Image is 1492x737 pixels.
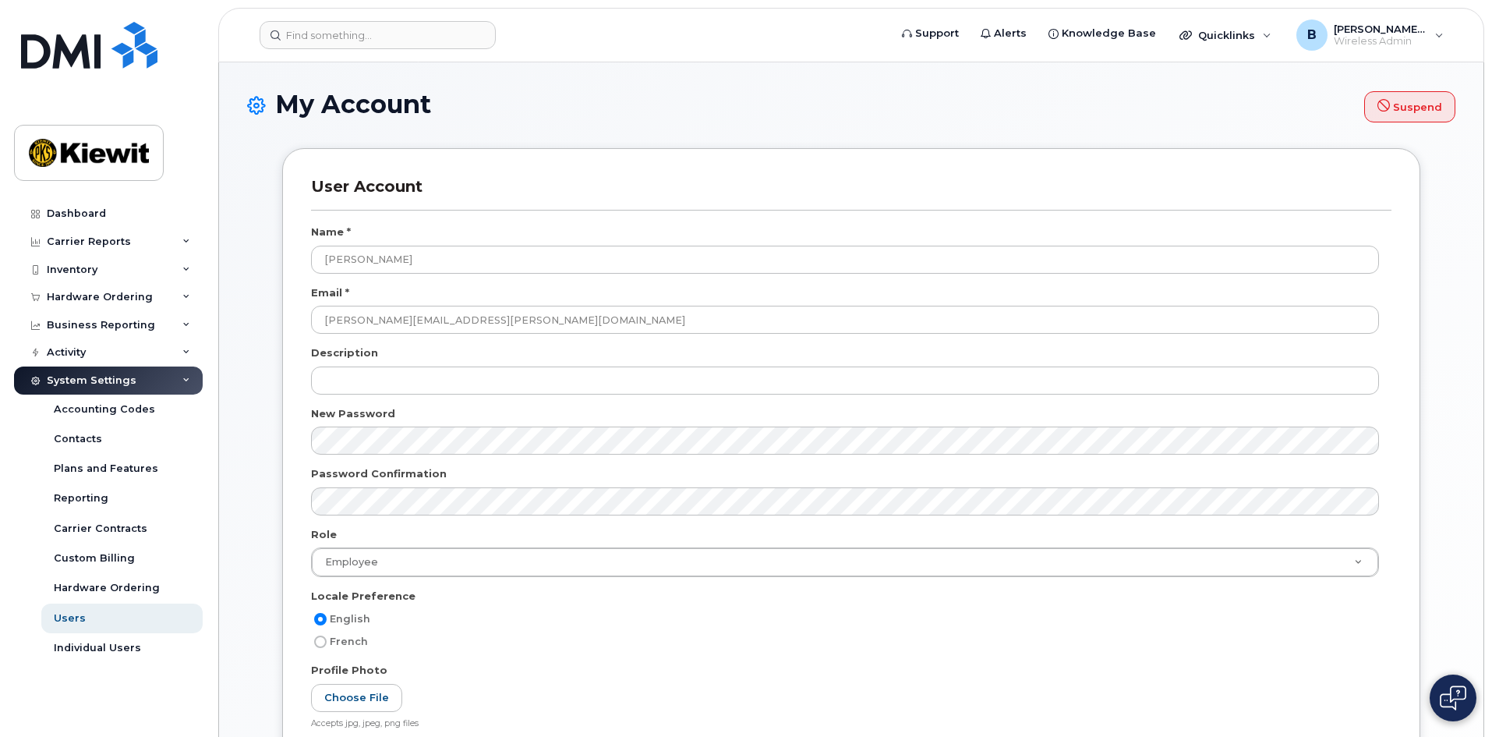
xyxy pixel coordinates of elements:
label: Password Confirmation [311,466,447,481]
input: English [314,613,327,625]
label: Description [311,345,378,360]
label: Role [311,527,337,542]
span: English [330,613,370,625]
h3: User Account [311,177,1391,211]
label: Email * [311,285,349,300]
input: French [314,636,327,648]
label: New Password [311,406,395,421]
img: Open chat [1440,686,1466,710]
label: Locale Preference [311,589,415,604]
label: Choose File [311,684,402,713]
span: Employee [316,555,378,569]
button: Suspend [1364,91,1455,122]
label: Profile Photo [311,663,387,678]
label: Name * [311,225,351,239]
div: Accepts jpg, jpeg, png files [311,718,1379,730]
span: French [330,636,368,647]
h1: My Account [247,90,1455,122]
a: Employee [312,548,1378,576]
